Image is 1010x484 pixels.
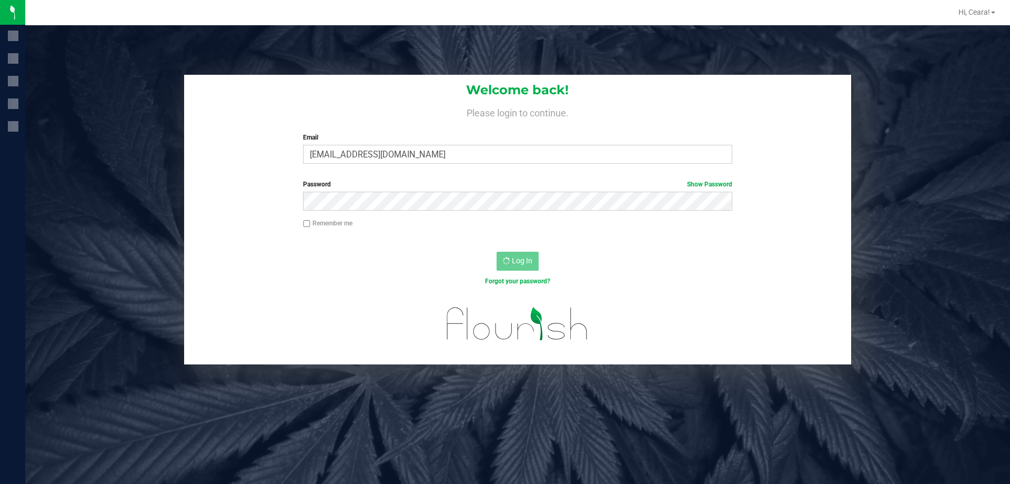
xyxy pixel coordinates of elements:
[434,297,601,351] img: flourish_logo.svg
[303,133,732,142] label: Email
[512,256,532,265] span: Log In
[497,252,539,271] button: Log In
[184,83,851,97] h1: Welcome back!
[303,181,331,188] span: Password
[485,278,550,285] a: Forgot your password?
[958,8,990,16] span: Hi, Ceara!
[184,105,851,118] h4: Please login to continue.
[303,220,310,228] input: Remember me
[687,181,732,188] a: Show Password
[303,219,352,228] label: Remember me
